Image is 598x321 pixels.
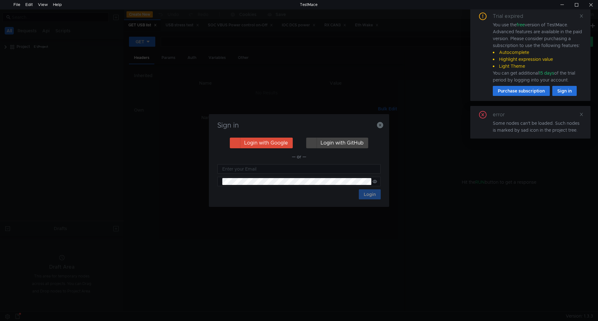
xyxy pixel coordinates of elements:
[217,153,381,160] div: — or —
[539,70,554,76] span: 15 days
[306,138,368,148] button: Login with GitHub
[493,49,583,56] li: Autocomplete
[493,70,583,83] div: You can get additional of the trial period by logging into your account.
[552,86,577,96] button: Sign in
[493,86,550,96] button: Purchase subscription
[493,56,583,63] li: Highlight expression value
[493,111,512,118] div: error
[493,120,583,134] div: Some nodes can't be loaded. Such nodes is marked by sad icon in the project tree.
[493,13,531,20] div: Trial expired
[493,63,583,70] li: Light Theme
[216,122,382,129] h3: Sign in
[230,138,293,148] button: Login with Google
[222,166,377,172] input: Enter your Email
[493,21,583,83] div: You use the version of TestMace. Advanced features are available in the paid version. Please cons...
[517,22,525,28] span: free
